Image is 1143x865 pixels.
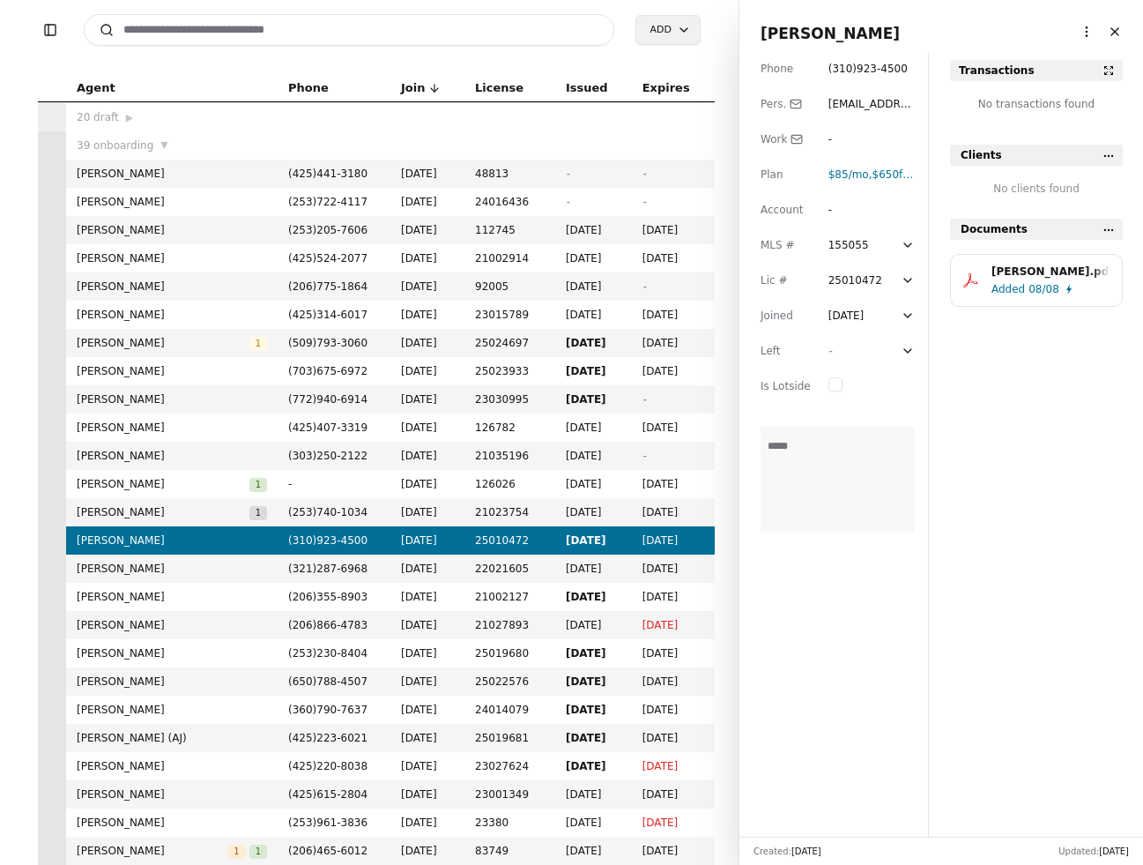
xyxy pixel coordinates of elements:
span: [DATE] [566,645,621,662]
span: [DATE] [566,786,621,803]
span: [DATE] [566,814,621,831]
span: 23015789 [475,306,545,324]
span: [DATE] [401,419,454,436]
span: ( 425 ) 314 - 6017 [288,309,367,321]
span: ( 509 ) 793 - 3060 [288,337,367,349]
span: Clients [961,146,1002,164]
span: [DATE] [401,560,454,578]
span: 23027624 [475,757,545,775]
span: [DATE] [566,588,621,606]
button: 1 [249,503,267,521]
div: Pers. [761,95,811,113]
div: Transactions [959,62,1035,79]
span: 25022576 [475,673,545,690]
div: - [828,130,860,148]
span: $650 fee [872,168,917,181]
span: [DATE] [566,673,621,690]
span: [DATE] [642,250,704,267]
span: ( 253 ) 740 - 1034 [288,506,367,518]
span: , [872,168,919,181]
span: License [475,78,523,98]
span: [DATE] [401,362,454,380]
span: - [642,450,646,462]
span: [PERSON_NAME] [77,278,267,295]
span: ( 425 ) 407 - 3319 [288,421,367,434]
span: [DATE] [1099,846,1129,856]
div: [PERSON_NAME].pdf [991,263,1110,280]
span: [DATE] [401,645,454,662]
span: [PERSON_NAME] [77,250,267,267]
span: ( 253 ) 722 - 4117 [288,196,367,208]
span: ▶ [126,110,133,126]
span: [DATE] [642,701,704,719]
span: [PERSON_NAME] [77,588,267,606]
span: [PERSON_NAME] [77,362,267,380]
div: Updated: [1058,845,1129,858]
span: [DATE] [566,250,621,267]
span: 22021605 [475,560,545,578]
span: ▼ [160,138,167,153]
span: [DATE] [642,306,704,324]
span: [DATE] [401,447,454,465]
span: 24016436 [475,193,545,211]
span: 112745 [475,221,545,239]
span: 21002914 [475,250,545,267]
span: ( 321 ) 287 - 6968 [288,563,367,575]
div: Phone [761,60,811,78]
span: Documents [961,220,1028,238]
span: [DATE] [401,786,454,803]
span: [DATE] [566,532,621,549]
span: [PERSON_NAME] (AJ) [77,729,267,747]
span: [PERSON_NAME] [77,616,267,634]
span: 1 [249,478,267,492]
span: [DATE] [401,250,454,267]
div: Left [761,342,811,360]
span: [PERSON_NAME] [761,25,900,42]
span: ( 772 ) 940 - 6914 [288,393,367,406]
div: No transactions found [950,95,1123,123]
div: Work [761,130,811,148]
span: - [566,196,569,208]
span: [PERSON_NAME] [77,447,267,465]
span: [PERSON_NAME] [77,334,249,352]
span: [PERSON_NAME] [77,165,267,183]
span: - [642,393,646,406]
span: Added [991,280,1025,298]
button: 1 [249,475,267,493]
div: Created: [753,845,821,858]
span: 23380 [475,814,545,831]
span: [DATE] [566,503,621,521]
span: ( 206 ) 355 - 8903 [288,591,367,603]
span: [DATE] [642,673,704,690]
span: ( 650 ) 788 - 4507 [288,675,367,688]
span: [DATE] [401,814,454,831]
button: Add [635,15,701,45]
div: MLS # [761,236,811,254]
span: 126782 [475,419,545,436]
span: ( 206 ) 775 - 1864 [288,280,367,293]
span: [DATE] [642,786,704,803]
span: [DATE] [401,842,454,860]
span: 21023754 [475,503,545,521]
span: 25019681 [475,729,545,747]
span: - [288,475,380,493]
span: [DATE] [566,278,621,295]
span: [DATE] [642,757,704,775]
span: 21002127 [475,588,545,606]
span: [DATE] [401,278,454,295]
span: [DATE] [401,165,454,183]
span: 21035196 [475,447,545,465]
span: [DATE] [642,503,704,521]
span: - [828,345,832,357]
div: [DATE] [828,307,865,324]
span: ( 253 ) 961 - 3836 [288,817,367,829]
span: [DATE] [401,673,454,690]
div: Plan [761,166,811,183]
span: ( 703 ) 675 - 6972 [288,365,367,377]
div: 20 draft [77,108,267,126]
span: [PERSON_NAME] [77,814,267,831]
div: Is Lotside [761,377,811,395]
span: [DATE] [566,447,621,465]
span: [DATE] [566,701,621,719]
span: ( 425 ) 223 - 6021 [288,732,367,744]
